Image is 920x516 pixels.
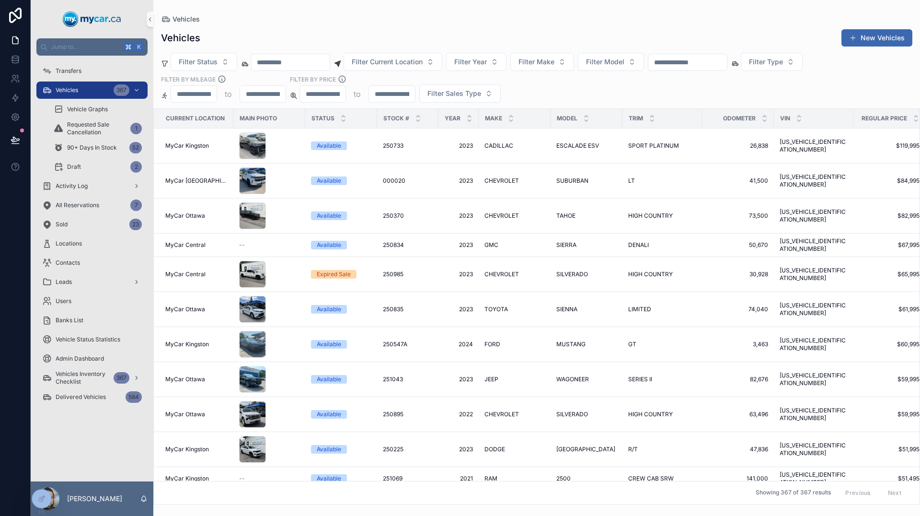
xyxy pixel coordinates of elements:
a: MyCar Ottawa [165,410,228,418]
span: -- [239,475,245,482]
span: CADILLAC [484,142,513,150]
span: $59,995 [859,375,920,383]
span: Stock # [383,115,409,122]
a: 74,040 [708,305,768,313]
a: 250733 [383,142,433,150]
a: HIGH COUNTRY [628,212,696,220]
span: Vehicle Status Statistics [56,336,120,343]
a: [US_VEHICLE_IDENTIFICATION_NUMBER] [780,138,848,153]
span: Current Location [166,115,225,122]
span: $51,495 [859,475,920,482]
span: MyCar Central [165,270,206,278]
span: 63,496 [708,410,768,418]
a: JEEP [484,375,545,383]
a: -- [239,241,299,249]
span: SUBURBAN [556,177,588,185]
a: 2500 [556,475,617,482]
span: MyCar Central [165,241,206,249]
div: Available [317,410,341,419]
a: 41,500 [708,177,768,185]
span: GT [628,340,636,348]
div: Available [317,340,341,349]
a: 2023 [444,177,473,185]
span: Transfers [56,67,81,75]
span: SPORT PLATINUM [628,142,679,150]
div: Available [317,375,341,384]
span: 2023 [444,142,473,150]
div: 1 [130,123,142,134]
span: JEEP [484,375,498,383]
a: CADILLAC [484,142,545,150]
a: [US_VEHICLE_IDENTIFICATION_NUMBER] [780,302,848,317]
div: 584 [126,391,142,403]
div: 23 [129,219,142,230]
span: 250733 [383,142,403,150]
a: -- [239,475,299,482]
span: 250370 [383,212,404,220]
span: $60,995 [859,340,920,348]
a: Leads [36,273,148,291]
a: HIGH COUNTRY [628,270,696,278]
span: DENALI [628,241,649,249]
span: LIMITED [628,305,651,313]
a: Vehicles367 [36,82,148,99]
a: WAGONEER [556,375,617,383]
a: $82,995 [859,212,920,220]
a: CHEVROLET [484,270,545,278]
span: Activity Log [56,182,88,190]
a: Requested Sale Cancellation1 [48,120,148,137]
label: Filter By Mileage [161,75,216,83]
span: 251043 [383,375,403,383]
a: 3,463 [708,340,768,348]
a: 2024 [444,340,473,348]
a: [US_VEHICLE_IDENTIFICATION_NUMBER] [780,372,848,387]
label: FILTER BY PRICE [290,75,336,83]
span: TAHOE [556,212,575,220]
a: 82,676 [708,375,768,383]
span: 000020 [383,177,405,185]
span: CHEVROLET [484,212,519,220]
span: HIGH COUNTRY [628,410,673,418]
span: Leads [56,278,72,286]
span: 30,928 [708,270,768,278]
span: WAGONEER [556,375,589,383]
a: All Reservations7 [36,197,148,214]
a: 2023 [444,241,473,249]
a: Vehicles [161,14,200,24]
a: DENALI [628,241,696,249]
a: 2023 [444,305,473,313]
div: Expired Sale [317,270,351,279]
a: MyCar Kingston [165,446,228,453]
a: 47,836 [708,446,768,453]
a: Available [311,445,371,454]
span: [US_VEHICLE_IDENTIFICATION_NUMBER] [780,208,848,223]
a: SIERRA [556,241,617,249]
a: Available [311,340,371,349]
span: Vehicle Graphs [67,106,108,113]
a: 26,838 [708,142,768,150]
a: 2023 [444,270,473,278]
span: HIGH COUNTRY [628,212,673,220]
span: MyCar Ottawa [165,212,205,220]
span: Contacts [56,259,80,267]
span: FORD [484,340,500,348]
a: SILVERADO [556,270,617,278]
span: MyCar Ottawa [165,375,205,383]
a: MyCar Ottawa [165,212,228,220]
a: [US_VEHICLE_IDENTIFICATION_NUMBER] [780,337,848,352]
span: 141,000 [708,475,768,482]
span: CHEVROLET [484,410,519,418]
span: DODGE [484,446,505,453]
span: RAM [484,475,497,482]
a: 2023 [444,446,473,453]
p: to [225,88,232,100]
a: Banks List [36,312,148,329]
a: $84,995 [859,177,920,185]
span: 90+ Days In Stock [67,144,117,152]
a: [US_VEHICLE_IDENTIFICATION_NUMBER] [780,267,848,282]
